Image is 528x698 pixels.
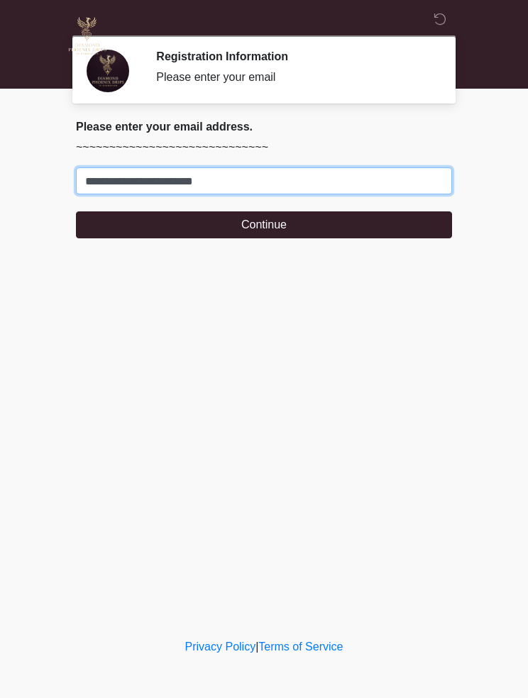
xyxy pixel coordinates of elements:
[76,139,452,156] p: ~~~~~~~~~~~~~~~~~~~~~~~~~~~~~
[255,641,258,653] a: |
[156,69,431,86] div: Please enter your email
[185,641,256,653] a: Privacy Policy
[76,120,452,133] h2: Please enter your email address.
[76,211,452,238] button: Continue
[62,11,113,62] img: Diamond Phoenix Drips IV Hydration Logo
[258,641,343,653] a: Terms of Service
